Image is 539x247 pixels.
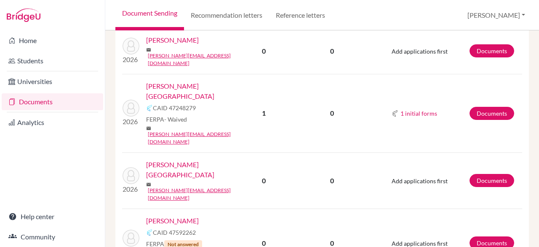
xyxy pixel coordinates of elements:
b: 0 [262,47,266,55]
a: Home [2,32,103,49]
p: 0 [293,46,371,56]
span: FERPA [146,115,187,124]
a: [PERSON_NAME][EMAIL_ADDRESS][DOMAIN_NAME] [148,52,241,67]
a: Universities [2,73,103,90]
b: 0 [262,239,266,247]
img: Common App logo [146,229,153,236]
span: Add applications first [392,177,448,185]
a: Help center [2,208,103,225]
p: 0 [293,108,371,118]
span: mail [146,182,151,187]
span: CAID 47248279 [153,103,196,112]
b: 1 [262,109,266,117]
img: Balke, Hunter [123,38,139,54]
a: [PERSON_NAME][EMAIL_ADDRESS][DOMAIN_NAME] [148,130,241,146]
span: Add applications first [392,240,448,247]
p: 2026 [123,54,139,65]
a: Documents [470,107,514,120]
p: 2026 [123,184,139,194]
span: CAID 47592262 [153,228,196,237]
span: mail [146,126,151,131]
img: Common App logo [146,105,153,111]
a: Documents [470,44,514,57]
a: [PERSON_NAME][EMAIL_ADDRESS][DOMAIN_NAME] [148,187,241,202]
span: - Waived [164,116,187,123]
a: Students [2,52,103,69]
img: Common App logo [392,110,398,117]
img: Bridge-U [7,8,40,22]
button: 1 initial forms [400,109,438,118]
img: Buchanan, Maya [123,230,139,247]
a: [PERSON_NAME] [146,216,199,226]
p: 0 [293,176,371,186]
span: Add applications first [392,48,448,55]
a: [PERSON_NAME][GEOGRAPHIC_DATA] [146,81,241,101]
a: Documents [2,93,103,110]
button: [PERSON_NAME] [464,7,529,23]
a: Analytics [2,114,103,131]
img: Beckles, Santiago [123,100,139,117]
a: [PERSON_NAME][GEOGRAPHIC_DATA] [146,160,241,180]
b: 0 [262,176,266,185]
a: [PERSON_NAME] [146,35,199,45]
span: mail [146,47,151,52]
p: 2026 [123,117,139,127]
img: Bevans, Addison [123,167,139,184]
a: Community [2,228,103,245]
a: Documents [470,174,514,187]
